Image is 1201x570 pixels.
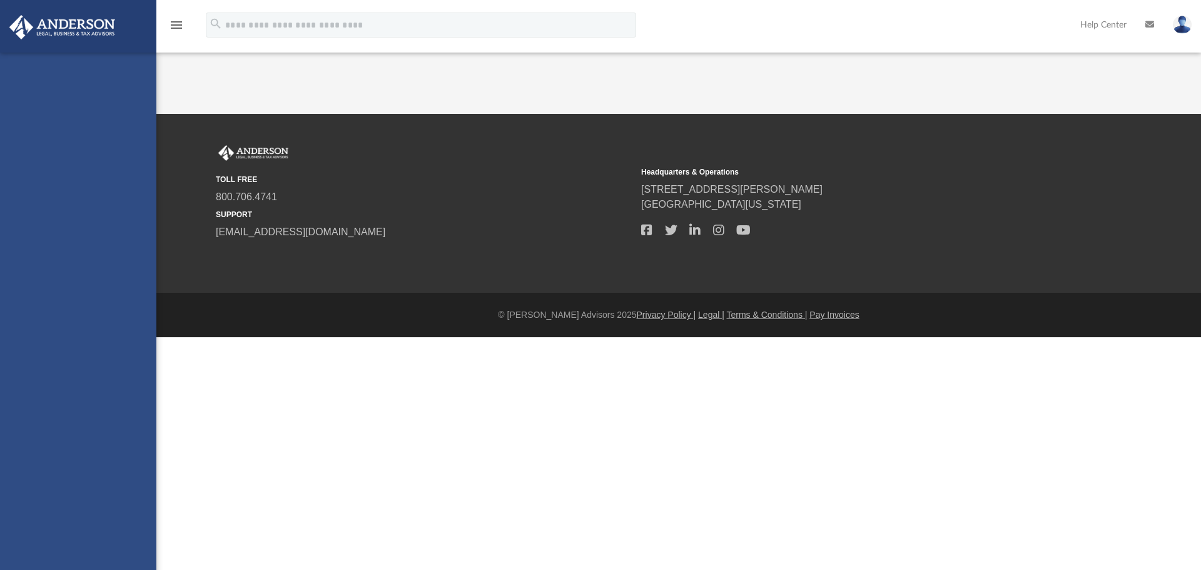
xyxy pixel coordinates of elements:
a: 800.706.4741 [216,191,277,202]
small: TOLL FREE [216,174,632,185]
small: SUPPORT [216,209,632,220]
i: menu [169,18,184,33]
a: [STREET_ADDRESS][PERSON_NAME] [641,184,823,195]
a: [GEOGRAPHIC_DATA][US_STATE] [641,199,801,210]
a: menu [169,24,184,33]
a: [EMAIL_ADDRESS][DOMAIN_NAME] [216,226,385,237]
a: Pay Invoices [809,310,859,320]
img: Anderson Advisors Platinum Portal [216,145,291,161]
a: Privacy Policy | [637,310,696,320]
div: © [PERSON_NAME] Advisors 2025 [156,308,1201,322]
img: User Pic [1173,16,1192,34]
a: Terms & Conditions | [727,310,808,320]
i: search [209,17,223,31]
img: Anderson Advisors Platinum Portal [6,15,119,39]
a: Legal | [698,310,724,320]
small: Headquarters & Operations [641,166,1058,178]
